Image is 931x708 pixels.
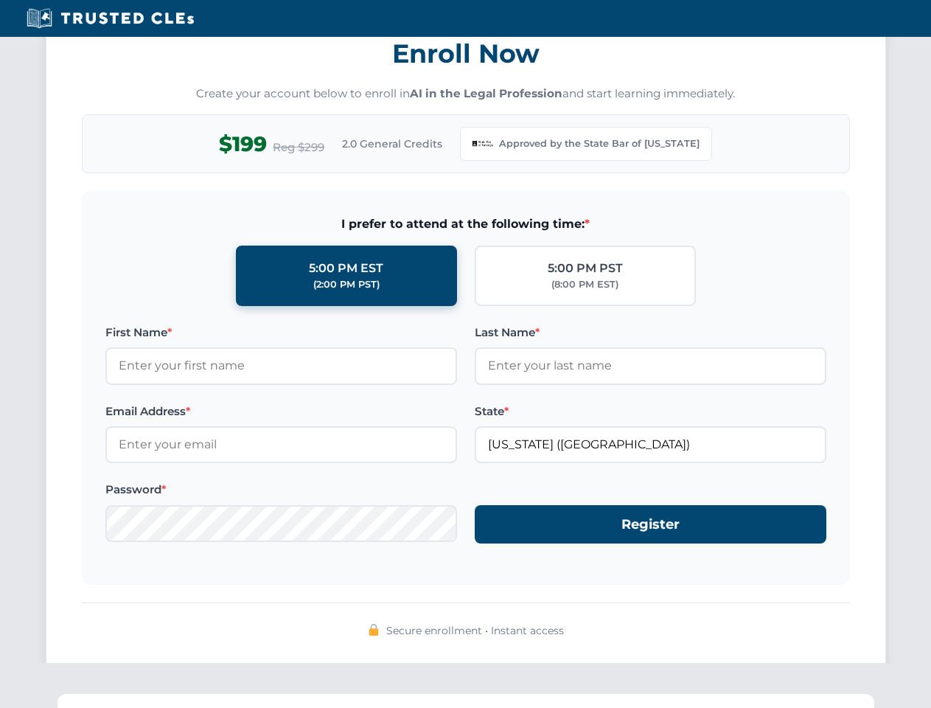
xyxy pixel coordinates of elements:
[368,624,380,636] img: 🔒
[475,324,826,341] label: Last Name
[410,86,562,100] strong: AI in the Legal Profession
[475,505,826,544] button: Register
[219,128,267,161] span: $199
[342,136,442,152] span: 2.0 General Credits
[105,481,457,499] label: Password
[82,30,850,77] h3: Enroll Now
[273,139,324,156] span: Reg $299
[475,403,826,420] label: State
[551,277,618,292] div: (8:00 PM EST)
[313,277,380,292] div: (2:00 PM PST)
[105,215,826,234] span: I prefer to attend at the following time:
[82,86,850,103] p: Create your account below to enroll in and start learning immediately.
[105,347,457,384] input: Enter your first name
[105,403,457,420] label: Email Address
[473,133,493,154] img: Georgia Bar
[548,259,623,278] div: 5:00 PM PST
[309,259,383,278] div: 5:00 PM EST
[386,622,564,639] span: Secure enrollment • Instant access
[22,7,198,29] img: Trusted CLEs
[105,426,457,463] input: Enter your email
[475,426,826,463] input: Georgia (GA)
[475,347,826,384] input: Enter your last name
[499,136,700,151] span: Approved by the State Bar of [US_STATE]
[105,324,457,341] label: First Name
